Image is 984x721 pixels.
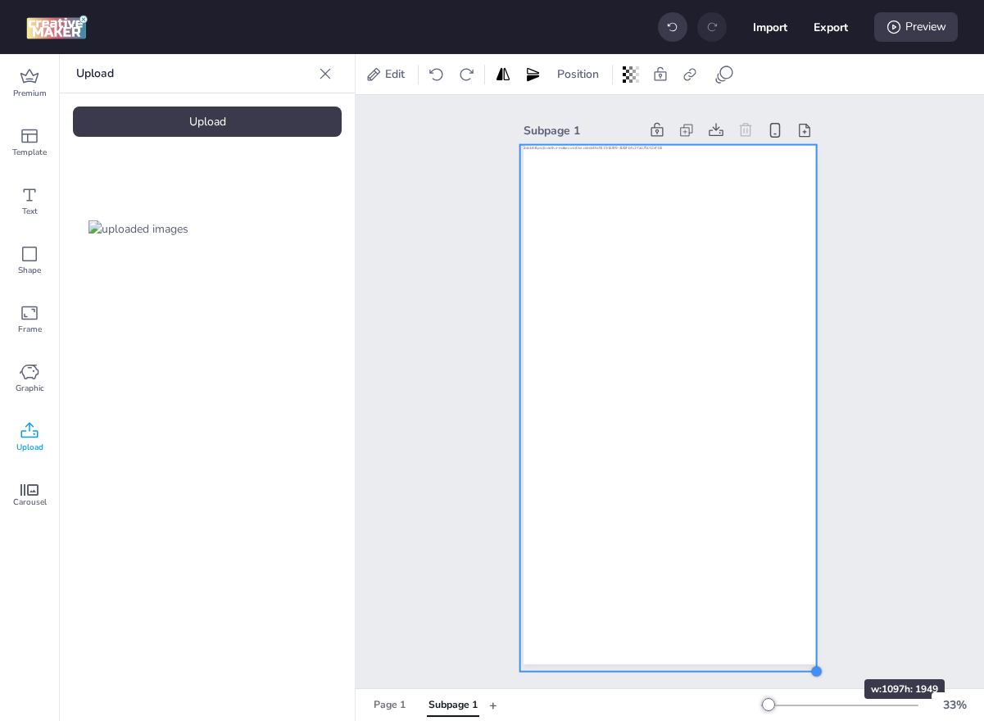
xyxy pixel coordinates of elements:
[814,10,848,44] button: Export
[18,264,41,277] span: Shape
[362,691,489,719] div: Tabs
[864,679,945,699] div: w: 1097 h: 1949
[73,107,342,137] div: Upload
[382,66,408,83] span: Edit
[18,323,42,336] span: Frame
[874,12,958,42] div: Preview
[16,382,44,395] span: Graphic
[753,10,787,44] button: Import
[13,87,47,100] span: Premium
[76,54,312,93] p: Upload
[16,441,43,454] span: Upload
[524,122,638,139] div: Subpage 1
[429,698,478,713] div: Subpage 1
[554,66,602,83] span: Position
[489,691,497,719] button: +
[12,146,47,159] span: Template
[935,696,974,714] div: 33 %
[22,205,38,218] span: Text
[88,220,188,238] img: uploaded images
[26,15,88,39] img: logo Creative Maker
[374,698,406,713] div: Page 1
[13,496,47,509] span: Carousel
